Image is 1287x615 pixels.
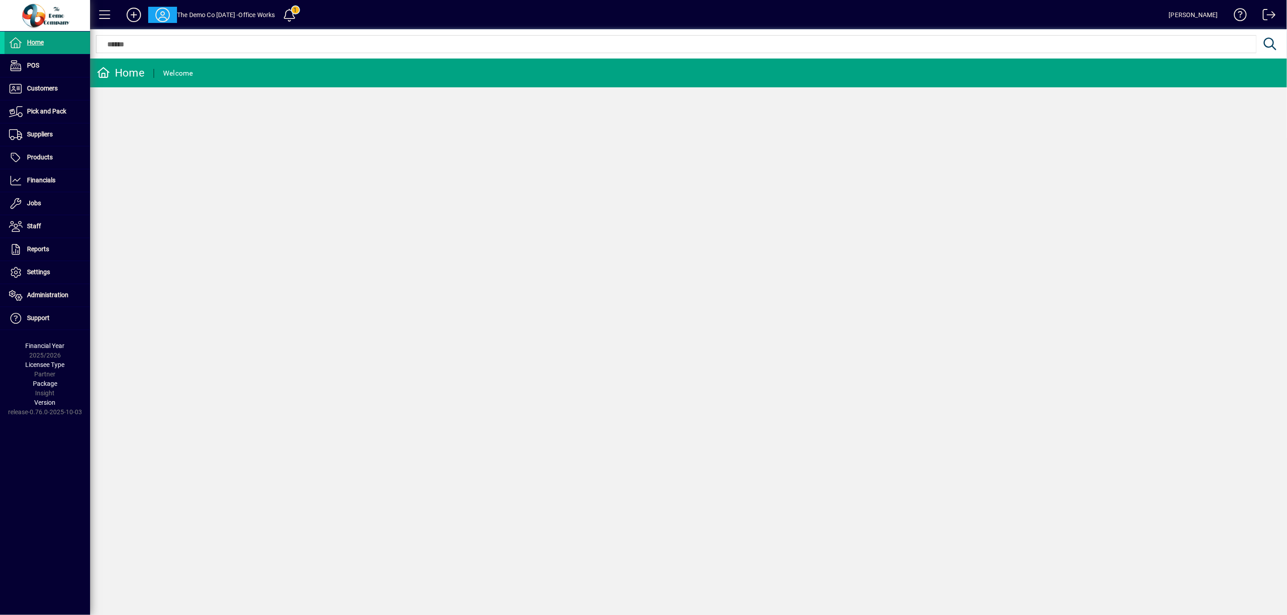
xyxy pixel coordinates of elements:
a: Knowledge Base [1227,2,1247,31]
a: Products [5,146,90,169]
span: Customers [27,85,58,92]
span: Products [27,154,53,161]
span: Support [27,314,50,321]
a: Support [5,307,90,330]
span: Package [33,380,57,387]
span: POS [27,62,39,69]
a: Jobs [5,192,90,215]
button: Profile [148,7,177,23]
span: Home [27,39,44,46]
span: Settings [27,268,50,276]
a: Financials [5,169,90,192]
div: [PERSON_NAME] [1169,8,1218,22]
button: Add [119,7,148,23]
a: Administration [5,284,90,307]
span: Financial Year [26,342,65,349]
div: Home [97,66,145,80]
a: Suppliers [5,123,90,146]
span: Financials [27,176,55,184]
a: Staff [5,215,90,238]
span: Administration [27,291,68,298]
div: The Demo Co [DATE] -Office Works [177,8,275,22]
span: Reports [27,245,49,253]
span: Licensee Type [26,361,65,368]
span: Staff [27,222,41,230]
a: Pick and Pack [5,100,90,123]
span: Suppliers [27,131,53,138]
a: Logout [1256,2,1276,31]
a: POS [5,54,90,77]
span: Version [35,399,56,406]
span: Pick and Pack [27,108,66,115]
span: Jobs [27,199,41,207]
a: Reports [5,238,90,261]
a: Customers [5,77,90,100]
a: Settings [5,261,90,284]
